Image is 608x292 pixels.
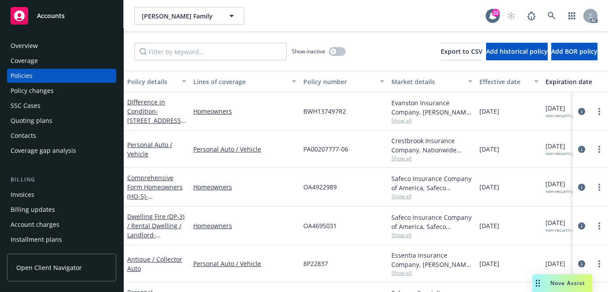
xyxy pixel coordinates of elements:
[127,98,183,143] a: Difference in Condition
[576,144,587,155] a: circleInformation
[127,255,182,273] a: Antique / Collector Auto
[391,155,472,162] span: Show all
[134,7,244,25] button: [PERSON_NAME] Family
[532,274,543,292] div: Drag to move
[193,182,296,192] a: Homeowners
[479,182,499,192] span: [DATE]
[551,43,597,60] button: Add BOR policy
[7,188,116,202] a: Invoices
[479,259,499,268] span: [DATE]
[190,71,300,92] button: Lines of coverage
[7,39,116,53] a: Overview
[7,99,116,113] a: SSC Cases
[391,213,472,231] div: Safeco Insurance Company of America, Safeco Insurance (Liberty Mutual)
[545,141,574,156] span: [DATE]
[11,129,36,143] div: Contacts
[545,113,574,118] div: non-recurring
[545,189,574,194] div: non-recurring
[594,182,604,192] a: more
[492,9,500,17] div: 22
[576,221,587,231] a: circleInformation
[479,77,529,86] div: Effective date
[7,233,116,247] a: Installment plans
[576,106,587,117] a: circleInformation
[545,227,574,233] div: non-recurring
[303,77,375,86] div: Policy number
[532,274,592,292] button: Nova Assist
[486,47,548,55] span: Add historical policy
[576,182,587,192] a: circleInformation
[193,259,296,268] a: Personal Auto / Vehicle
[127,107,186,143] span: - [STREET_ADDRESS][PERSON_NAME][PERSON_NAME]
[142,11,218,21] span: [PERSON_NAME] Family
[523,7,540,25] a: Report a Bug
[391,269,472,277] span: Show all
[11,84,54,98] div: Policy changes
[391,192,472,200] span: Show all
[7,114,116,128] a: Quoting plans
[391,251,472,269] div: Essentia Insurance Company, [PERSON_NAME] Insurance
[37,12,65,19] span: Accounts
[551,47,597,55] span: Add BOR policy
[441,43,483,60] button: Export to CSV
[441,47,483,55] span: Export to CSV
[303,259,328,268] span: 8P22837
[563,7,581,25] a: Switch app
[391,174,472,192] div: Safeco Insurance Company of America, Safeco Insurance (Liberty Mutual)
[7,54,116,68] a: Coverage
[193,144,296,154] a: Personal Auto / Vehicle
[594,221,604,231] a: more
[193,107,296,116] a: Homeowners
[7,218,116,232] a: Account charges
[545,218,574,233] span: [DATE]
[391,117,472,124] span: Show all
[545,77,604,86] div: Expiration date
[545,259,565,268] span: [DATE]
[127,231,183,248] span: - [STREET_ADDRESS]
[7,4,116,28] a: Accounts
[303,221,337,230] span: OA4695031
[594,144,604,155] a: more
[11,39,38,53] div: Overview
[391,98,472,117] div: Evanston Insurance Company, [PERSON_NAME] Insurance, Burns & [PERSON_NAME]
[303,182,337,192] span: OA4922989
[11,144,76,158] div: Coverage gap analysis
[545,179,574,194] span: [DATE]
[11,54,38,68] div: Coverage
[11,233,62,247] div: Installment plans
[134,43,287,60] input: Filter by keyword...
[543,7,560,25] a: Search
[479,107,499,116] span: [DATE]
[11,99,41,113] div: SSC Cases
[11,188,34,202] div: Invoices
[594,106,604,117] a: more
[11,203,55,217] div: Billing updates
[300,71,388,92] button: Policy number
[127,174,183,210] a: Comprehensive Form Homeowners (HO-5)
[303,107,346,116] span: BWH137497R2
[11,114,52,128] div: Quoting plans
[11,69,33,83] div: Policies
[124,71,190,92] button: Policy details
[594,259,604,269] a: more
[545,151,574,156] div: non-recurring
[303,144,348,154] span: PA00207777-06
[391,136,472,155] div: Crestbrook Insurance Company, Nationwide Private Client
[388,71,476,92] button: Market details
[391,77,463,86] div: Market details
[576,259,587,269] a: circleInformation
[16,263,82,272] span: Open Client Navigator
[545,103,574,118] span: [DATE]
[7,175,116,184] div: Billing
[127,140,172,158] a: Personal Auto / Vehicle
[391,231,472,239] span: Show all
[127,77,177,86] div: Policy details
[7,144,116,158] a: Coverage gap analysis
[7,69,116,83] a: Policies
[7,84,116,98] a: Policy changes
[127,212,184,248] a: Dwelling Fire (DP-3) / Rental Dwelling / Landlord
[292,48,325,55] span: Show inactive
[11,218,59,232] div: Account charges
[476,71,542,92] button: Effective date
[479,221,499,230] span: [DATE]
